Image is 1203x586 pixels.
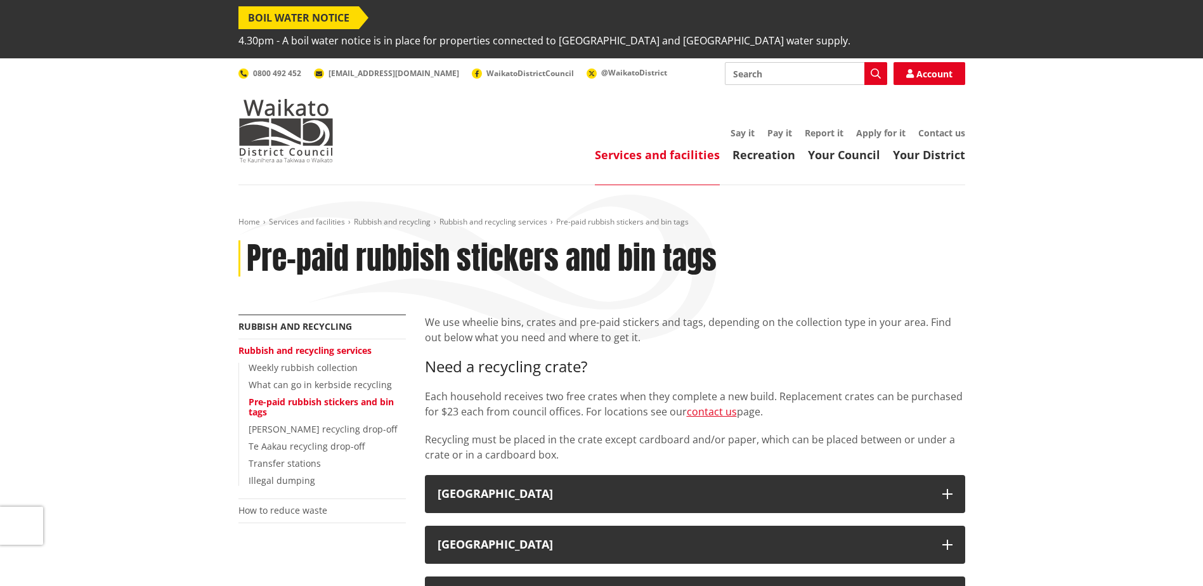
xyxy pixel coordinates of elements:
a: Transfer stations [249,457,321,469]
a: Apply for it [856,127,906,139]
div: [GEOGRAPHIC_DATA] [438,538,930,551]
button: [GEOGRAPHIC_DATA] [425,526,965,564]
h1: Pre-paid rubbish stickers and bin tags [247,240,717,277]
a: What can go in kerbside recycling [249,379,392,391]
a: Rubbish and recycling [354,216,431,227]
span: BOIL WATER NOTICE [238,6,359,29]
a: Say it [731,127,755,139]
span: WaikatoDistrictCouncil [486,68,574,79]
a: Illegal dumping [249,474,315,486]
a: Your Council [808,147,880,162]
input: Search input [725,62,887,85]
a: Contact us [918,127,965,139]
img: Waikato District Council - Te Kaunihera aa Takiwaa o Waikato [238,99,334,162]
a: [EMAIL_ADDRESS][DOMAIN_NAME] [314,68,459,79]
a: Home [238,216,260,227]
a: Weekly rubbish collection [249,361,358,374]
span: 4.30pm - A boil water notice is in place for properties connected to [GEOGRAPHIC_DATA] and [GEOGR... [238,29,850,52]
p: Recycling must be placed in the crate except cardboard and/or paper, which can be placed between ... [425,432,965,462]
a: Report it [805,127,843,139]
a: WaikatoDistrictCouncil [472,68,574,79]
a: Recreation [732,147,795,162]
a: @WaikatoDistrict [587,67,667,78]
a: Rubbish and recycling services [238,344,372,356]
a: contact us [687,405,737,419]
a: How to reduce waste [238,504,327,516]
a: Rubbish and recycling [238,320,352,332]
a: Your District [893,147,965,162]
a: 0800 492 452 [238,68,301,79]
a: Rubbish and recycling services [439,216,547,227]
a: Services and facilities [595,147,720,162]
button: [GEOGRAPHIC_DATA] [425,475,965,513]
div: [GEOGRAPHIC_DATA] [438,488,930,500]
a: [PERSON_NAME] recycling drop-off [249,423,397,435]
a: Te Aakau recycling drop-off [249,440,365,452]
a: Pre-paid rubbish stickers and bin tags [249,396,394,419]
a: Account [894,62,965,85]
span: Pre-paid rubbish stickers and bin tags [556,216,689,227]
a: Services and facilities [269,216,345,227]
span: @WaikatoDistrict [601,67,667,78]
a: Pay it [767,127,792,139]
span: 0800 492 452 [253,68,301,79]
p: We use wheelie bins, crates and pre-paid stickers and tags, depending on the collection type in y... [425,315,965,345]
p: Each household receives two free crates when they complete a new build. Replacement crates can be... [425,389,965,419]
h3: Need a recycling crate? [425,358,965,376]
nav: breadcrumb [238,217,965,228]
span: [EMAIL_ADDRESS][DOMAIN_NAME] [328,68,459,79]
